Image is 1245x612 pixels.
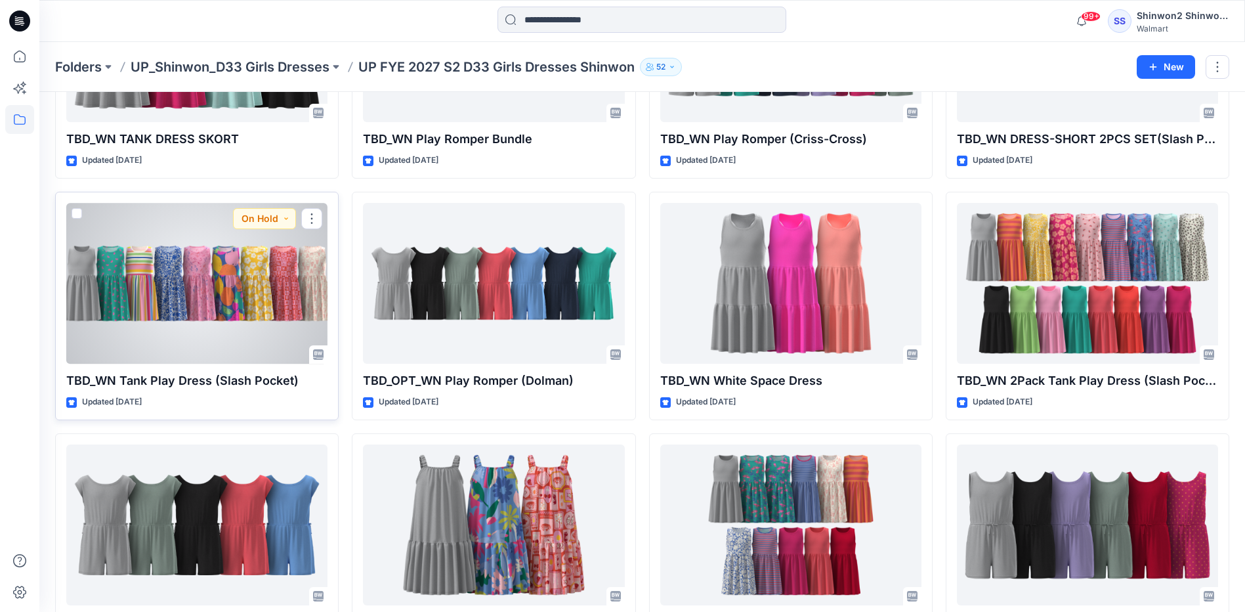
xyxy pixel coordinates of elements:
p: TBD_WN DRESS-SHORT 2PCS SET(Slash Pocket) [957,130,1218,148]
a: Folders [55,58,102,76]
span: 99+ [1081,11,1101,22]
a: TBD_WN Tank Play Dress (Slash Pocket) [66,203,327,364]
a: TBD_WN White Space Dress [660,203,921,364]
a: TBD_WN 3Pack Tank Play Dress (Slash Pocket) [660,445,921,605]
a: TBD_OPT_WN Play Romper (Dolman) [363,203,624,364]
p: Updated [DATE] [82,395,142,409]
a: TBD_WN FASHION DRESS 2 [363,445,624,605]
p: Updated [DATE] [379,395,438,409]
p: TBD_WN TANK DRESS SKORT [66,130,327,148]
a: UP_Shinwon_D33 Girls Dresses [131,58,329,76]
p: TBD_WN Tank Play Dress (Slash Pocket) [66,372,327,390]
button: New [1137,55,1195,79]
p: TBD_WN 2Pack Tank Play Dress (Slash Pocket) [957,372,1218,390]
div: Walmart [1137,24,1229,33]
p: Updated [DATE] [973,154,1032,167]
a: TBD_WN Play Romper (Dolman) [66,445,327,605]
a: 151515_WN Play Romper_Solid(LY Body) [957,445,1218,605]
p: Updated [DATE] [676,395,736,409]
p: TBD_WN Play Romper (Criss-Cross) [660,130,921,148]
p: Updated [DATE] [676,154,736,167]
p: TBD_WN White Space Dress [660,372,921,390]
p: Updated [DATE] [82,154,142,167]
p: Updated [DATE] [379,154,438,167]
button: 52 [640,58,682,76]
p: 52 [656,60,665,74]
p: TBD_WN Play Romper Bundle [363,130,624,148]
div: Shinwon2 Shinwon2 [1137,8,1229,24]
p: UP FYE 2027 S2 D33 Girls Dresses Shinwon [358,58,635,76]
a: TBD_WN 2Pack Tank Play Dress (Slash Pocket) [957,203,1218,364]
div: SS [1108,9,1131,33]
p: Updated [DATE] [973,395,1032,409]
p: TBD_OPT_WN Play Romper (Dolman) [363,372,624,390]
